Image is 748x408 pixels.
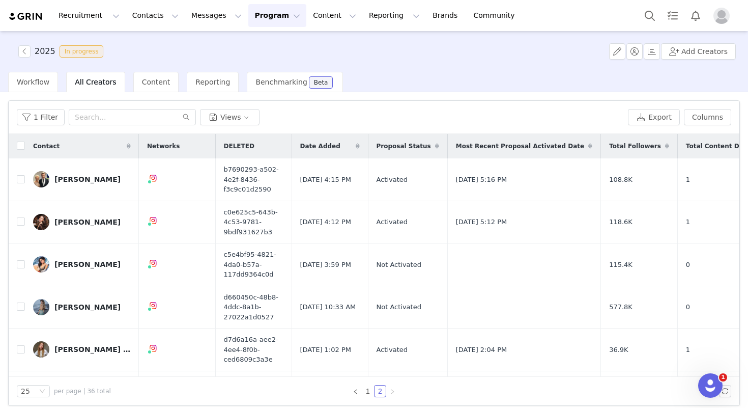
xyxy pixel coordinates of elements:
div: [PERSON_NAME] [54,218,121,226]
span: c0e625c5-643b-4c53-9781-9bdf931627b3 [224,207,283,237]
button: Export [628,109,680,125]
span: per page | 36 total [54,387,111,396]
a: [PERSON_NAME] | Content creator [33,341,131,358]
img: instagram.svg [149,302,157,310]
span: [DATE] 5:16 PM [456,175,507,185]
i: icon: right [389,389,395,395]
div: 25 [21,386,30,397]
a: [PERSON_NAME] [33,214,131,230]
span: Total Followers [609,142,661,151]
button: Contacts [126,4,185,27]
span: Date Added [300,142,340,151]
i: icon: left [353,389,359,395]
img: e56460f6-d028-4b39-a56b-0763bec78999--s.jpg [33,299,49,315]
li: 2 [374,385,386,397]
span: 118.6K [609,217,632,227]
i: icon: down [39,388,45,395]
span: Activated [377,217,408,227]
span: Most Recent Proposal Activated Date [456,142,584,151]
button: Columns [684,109,731,125]
a: Community [468,4,526,27]
div: [PERSON_NAME] | Content creator [54,345,131,353]
i: icon: search [183,114,190,121]
input: Search... [69,109,196,125]
img: grin logo [8,12,44,21]
span: Activated [377,175,408,185]
span: All Creators [75,78,116,86]
span: Activated [377,345,408,355]
div: [PERSON_NAME] [54,260,121,268]
img: f1b9dba9-a780-4d12-b64f-4b16e3b8524f--s.jpg [33,341,49,358]
li: Next Page [386,385,398,397]
img: instagram.svg [149,216,157,225]
img: d72a0011-e125-41d6-b019-2d731ab106a6--s.jpg [33,171,49,187]
iframe: Intercom live chat [698,373,723,398]
button: Search [639,4,661,27]
span: [DATE] 4:15 PM [300,175,351,185]
img: instagram.svg [149,259,157,267]
a: Brands [426,4,467,27]
img: e1f3924e-3414-47bf-bf09-d6af25c62111--s.jpg [33,256,49,273]
h3: 2025 [35,45,55,58]
button: Program [248,4,306,27]
button: Content [307,4,362,27]
img: instagram.svg [149,344,157,352]
span: Reporting [195,78,230,86]
img: instagram.svg [149,174,157,182]
span: [DATE] 3:59 PM [300,260,351,270]
span: 577.8K [609,302,632,312]
div: [PERSON_NAME] [54,175,121,183]
span: In progress [60,45,104,58]
a: Tasks [661,4,684,27]
span: [DATE] 2:04 PM [456,345,507,355]
button: Recruitment [52,4,126,27]
span: Networks [147,142,180,151]
img: placeholder-profile.jpg [713,8,730,24]
li: 1 [362,385,374,397]
li: Previous Page [350,385,362,397]
button: Profile [707,8,740,24]
a: 2 [375,386,386,397]
span: DELETED [224,142,254,151]
span: [DATE] 1:02 PM [300,345,351,355]
span: Not Activated [377,302,421,312]
a: 1 [362,386,373,397]
span: [DATE] 5:12 PM [456,217,507,227]
div: Beta [314,79,328,86]
span: Workflow [17,78,49,86]
button: 1 Filter [17,109,65,125]
span: [DATE] 10:33 AM [300,302,356,312]
button: Add Creators [661,43,736,60]
span: 115.4K [609,260,632,270]
span: d7d6a16a-aee2-4ee4-8f0b-ced6809c3a3e [224,335,283,365]
span: c5e4bf95-4821-4da0-b57a-117dd9364c0d [224,250,283,280]
img: 60a28bef-ba0c-4934-b74d-f887b53b8277.jpg [33,214,49,230]
span: 1 [719,373,727,382]
span: b7690293-a502-4e2f-8436-f3c9c01d2590 [224,165,283,195]
span: [DATE] 4:12 PM [300,217,351,227]
span: Contact [33,142,60,151]
span: [object Object] [18,45,107,58]
span: Not Activated [377,260,421,270]
button: Reporting [363,4,426,27]
a: [PERSON_NAME] [33,299,131,315]
span: Proposal Status [377,142,431,151]
span: Benchmarking [255,78,307,86]
button: Notifications [684,4,707,27]
span: 108.8K [609,175,632,185]
button: Views [200,109,260,125]
span: 36.9K [609,345,628,355]
button: Messages [185,4,248,27]
div: [PERSON_NAME] [54,303,121,311]
a: [PERSON_NAME] [33,256,131,273]
span: Content [142,78,170,86]
span: d660450c-48b8-4ddc-8a1b-27022a1d0527 [224,292,283,322]
a: [PERSON_NAME] [33,171,131,187]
